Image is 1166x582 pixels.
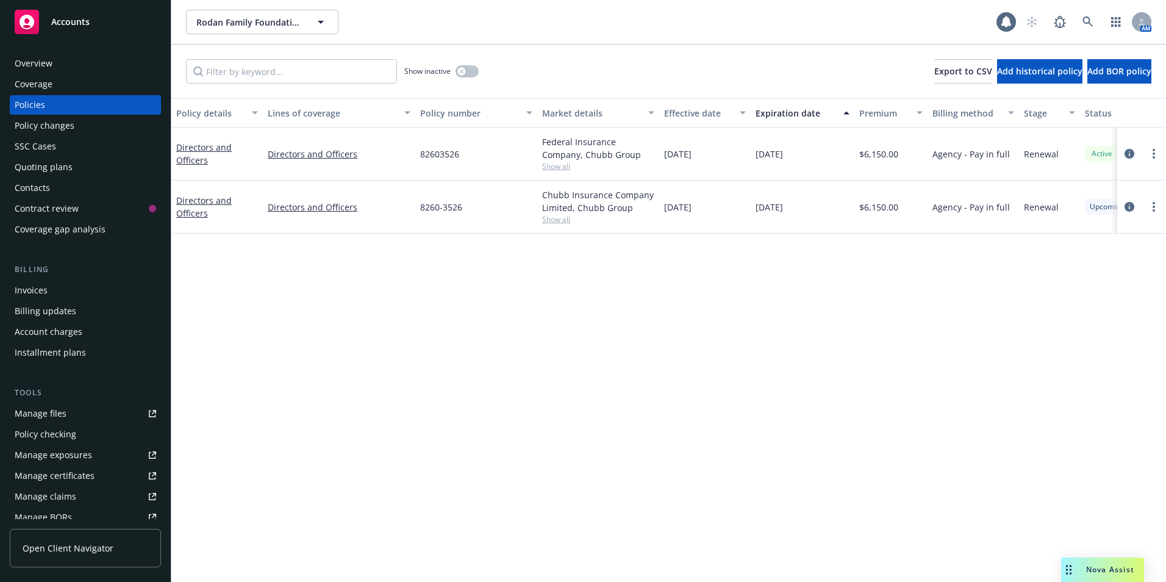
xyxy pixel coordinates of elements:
[859,148,898,160] span: $6,150.00
[10,178,161,198] a: Contacts
[15,178,50,198] div: Contacts
[1048,10,1072,34] a: Report a Bug
[1087,65,1151,77] span: Add BOR policy
[756,201,783,214] span: [DATE]
[10,157,161,177] a: Quoting plans
[268,201,410,214] a: Directors and Officers
[997,65,1082,77] span: Add historical policy
[1146,146,1161,161] a: more
[10,445,161,465] a: Manage exposures
[1122,146,1137,161] a: circleInformation
[15,74,52,94] div: Coverage
[15,445,92,465] div: Manage exposures
[171,98,263,128] button: Policy details
[15,54,52,73] div: Overview
[1104,10,1128,34] a: Switch app
[854,98,928,128] button: Premium
[196,16,302,29] span: Rodan Family Foundation
[10,5,161,39] a: Accounts
[10,508,161,527] a: Manage BORs
[1076,10,1100,34] a: Search
[1090,148,1114,159] span: Active
[1024,107,1062,120] div: Stage
[10,466,161,486] a: Manage certificates
[1061,558,1144,582] button: Nova Assist
[1024,148,1059,160] span: Renewal
[1024,201,1059,214] span: Renewal
[10,220,161,239] a: Coverage gap analysis
[542,214,654,225] span: Show all
[997,59,1082,84] button: Add historical policy
[542,107,641,120] div: Market details
[10,425,161,444] a: Policy checking
[1122,199,1137,214] a: circleInformation
[1146,199,1161,214] a: more
[542,161,654,171] span: Show all
[10,264,161,276] div: Billing
[15,508,72,527] div: Manage BORs
[10,95,161,115] a: Policies
[10,199,161,218] a: Contract review
[542,189,654,214] div: Chubb Insurance Company Limited, Chubb Group
[23,542,113,555] span: Open Client Navigator
[15,487,76,506] div: Manage claims
[10,137,161,156] a: SSC Cases
[420,107,519,120] div: Policy number
[664,107,732,120] div: Effective date
[176,107,245,120] div: Policy details
[15,220,106,239] div: Coverage gap analysis
[932,201,1010,214] span: Agency - Pay in full
[859,107,909,120] div: Premium
[537,98,659,128] button: Market details
[186,59,397,84] input: Filter by keyword...
[1086,564,1134,575] span: Nova Assist
[932,148,1010,160] span: Agency - Pay in full
[186,10,338,34] button: Rodan Family Foundation
[176,195,232,219] a: Directors and Officers
[15,404,66,423] div: Manage files
[1061,558,1076,582] div: Drag to move
[10,322,161,342] a: Account charges
[664,148,692,160] span: [DATE]
[263,98,415,128] button: Lines of coverage
[15,137,56,156] div: SSC Cases
[10,54,161,73] a: Overview
[859,201,898,214] span: $6,150.00
[15,343,86,362] div: Installment plans
[15,95,45,115] div: Policies
[756,148,783,160] span: [DATE]
[756,107,836,120] div: Expiration date
[15,199,79,218] div: Contract review
[268,107,397,120] div: Lines of coverage
[420,201,462,214] span: 8260-3526
[51,17,90,27] span: Accounts
[1090,201,1125,212] span: Upcoming
[1019,98,1080,128] button: Stage
[15,301,76,321] div: Billing updates
[15,425,76,444] div: Policy checking
[928,98,1019,128] button: Billing method
[15,281,48,300] div: Invoices
[1085,107,1159,120] div: Status
[664,201,692,214] span: [DATE]
[10,281,161,300] a: Invoices
[15,157,73,177] div: Quoting plans
[10,116,161,135] a: Policy changes
[659,98,751,128] button: Effective date
[420,148,459,160] span: 82603526
[15,322,82,342] div: Account charges
[15,116,74,135] div: Policy changes
[176,142,232,166] a: Directors and Officers
[10,404,161,423] a: Manage files
[404,66,451,76] span: Show inactive
[932,107,1001,120] div: Billing method
[542,135,654,161] div: Federal Insurance Company, Chubb Group
[1020,10,1044,34] a: Start snowing
[934,59,992,84] button: Export to CSV
[415,98,537,128] button: Policy number
[15,466,95,486] div: Manage certificates
[934,65,992,77] span: Export to CSV
[10,387,161,399] div: Tools
[1087,59,1151,84] button: Add BOR policy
